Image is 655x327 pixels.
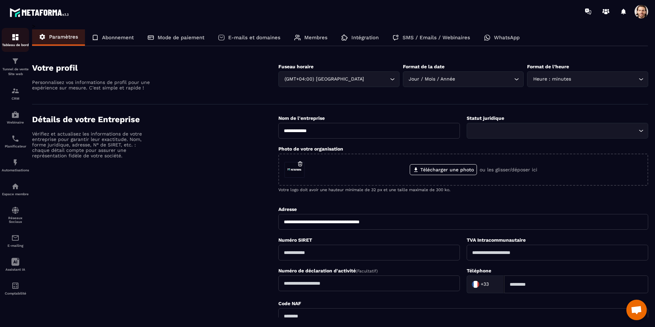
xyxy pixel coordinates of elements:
a: social-networksocial-networkRéseaux Sociaux [2,201,29,229]
p: SMS / Emails / Webinaires [403,34,470,41]
p: CRM [2,97,29,100]
p: Mode de paiement [158,34,204,41]
label: Fuseau horaire [278,64,314,69]
p: Personnalisez vos informations de profil pour une expérience sur mesure. C'est simple et rapide ! [32,80,151,90]
a: automationsautomationsWebinaire [2,105,29,129]
img: formation [11,33,19,41]
label: Format de la date [403,64,445,69]
p: Tableau de bord [2,43,29,47]
input: Search for option [471,127,637,134]
span: Jour / Mois / Année [407,75,457,83]
p: Abonnement [102,34,134,41]
span: (GMT+04:00) [GEOGRAPHIC_DATA] [283,75,365,83]
img: automations [11,158,19,167]
input: Search for option [572,75,637,83]
p: WhatsApp [494,34,520,41]
img: email [11,234,19,242]
p: ou les glisser/déposer ici [480,167,537,172]
a: schedulerschedulerPlanificateur [2,129,29,153]
label: Numéro SIRET [278,237,312,243]
img: automations [11,182,19,190]
div: Search for option [278,71,399,87]
img: automations [11,111,19,119]
p: Votre logo doit avoir une hauteur minimale de 32 px et une taille maximale de 300 ko. [278,187,648,192]
a: automationsautomationsAutomatisations [2,153,29,177]
a: formationformationTableau de bord [2,28,29,52]
input: Search for option [457,75,513,83]
span: (Facultatif) [356,269,378,273]
label: Statut juridique [467,115,504,121]
img: logo [10,6,71,19]
img: social-network [11,206,19,214]
input: Search for option [490,279,497,289]
label: Téléphone [467,268,491,273]
label: Code NAF [278,301,301,306]
img: formation [11,87,19,95]
p: Membres [304,34,327,41]
a: automationsautomationsEspace membre [2,177,29,201]
img: scheduler [11,134,19,143]
div: Search for option [403,71,524,87]
label: Adresse [278,207,297,212]
p: E-mails et domaines [228,34,280,41]
a: formationformationTunnel de vente Site web [2,52,29,82]
img: formation [11,57,19,65]
p: Espace membre [2,192,29,196]
img: accountant [11,282,19,290]
a: accountantaccountantComptabilité [2,276,29,300]
p: Comptabilité [2,292,29,295]
p: Tunnel de vente Site web [2,67,29,76]
span: +33 [481,281,489,288]
a: formationformationCRM [2,82,29,105]
div: Search for option [527,71,648,87]
img: Country Flag [469,278,482,291]
h4: Votre profil [32,63,278,73]
div: Search for option [467,123,648,139]
label: Nom de l'entreprise [278,115,325,121]
p: Assistant IA [2,268,29,271]
label: Format de l’heure [527,64,569,69]
span: Heure : minutes [532,75,572,83]
label: Télécharger une photo [410,164,477,175]
p: E-mailing [2,244,29,247]
p: Paramètres [49,34,78,40]
p: Planificateur [2,144,29,148]
p: Intégration [351,34,379,41]
label: TVA Intracommunautaire [467,237,526,243]
div: Ouvrir le chat [626,300,647,320]
input: Search for option [365,75,388,83]
a: emailemailE-mailing [2,229,29,253]
p: Réseaux Sociaux [2,216,29,224]
h4: Détails de votre Entreprise [32,115,278,124]
p: Webinaire [2,120,29,124]
label: Numéro de déclaration d'activité [278,268,378,273]
label: Photo de votre organisation [278,146,343,152]
p: Vérifiez et actualisez les informations de votre entreprise pour garantir leur exactitude. Nom, f... [32,131,151,158]
div: Search for option [467,275,504,293]
a: Assistant IA [2,253,29,276]
p: Automatisations [2,168,29,172]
